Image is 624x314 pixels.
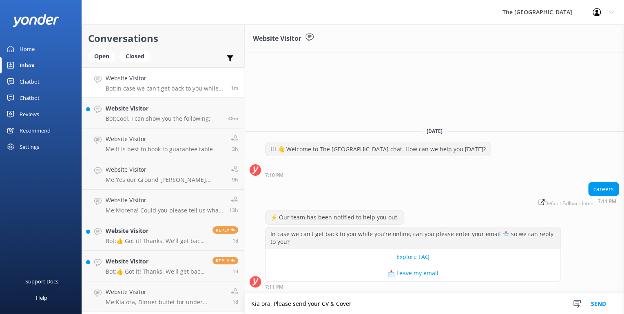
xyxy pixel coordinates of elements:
[538,199,595,206] span: Default Fallback Intent
[82,98,244,128] a: Website VisitorBot:Cool, I can show you the following:48m
[212,257,238,264] span: Reply
[20,106,39,122] div: Reviews
[583,294,614,314] button: Send
[106,207,223,214] p: Me: Morena! Could you please tell us what dates you looking to book?
[82,67,244,98] a: Website VisitorBot:In case we can't get back to you while you're online, can you please enter you...
[25,273,58,290] div: Support Docs
[82,128,244,159] a: Website VisitorMe:It is best to book to guarantee table3h
[82,251,244,281] a: Website VisitorBot:👍 Got it! Thanks. We'll get back to you as soon as we canReply1d
[265,173,283,178] strong: 7:10 PM
[232,176,238,183] span: Sep 13 2025 09:37am (UTC +12:00) Pacific/Auckland
[229,207,238,214] span: Sep 13 2025 05:53am (UTC +12:00) Pacific/Auckland
[266,227,560,249] div: In case we can't get back to you while you're online, can you please enter your email 📩 so we can...
[88,50,115,62] div: Open
[266,210,404,224] div: ⚡ Our team has been notified to help you out.
[106,268,206,275] p: Bot: 👍 Got it! Thanks. We'll get back to you as soon as we can
[106,176,225,184] p: Me: Yes our Ground [PERSON_NAME] [PERSON_NAME] studio rooms do have a door out to the courtyard. ...
[20,90,40,106] div: Chatbot
[106,115,210,122] p: Bot: Cool, I can show you the following:
[232,237,238,244] span: Sep 12 2025 11:46am (UTC +12:00) Pacific/Auckland
[82,220,244,251] a: Website VisitorBot:👍 Got it! Thanks. We'll get back to you as soon as we canReply1d
[106,146,213,153] p: Me: It is best to book to guarantee table
[265,284,561,290] div: Sep 13 2025 07:11pm (UTC +12:00) Pacific/Auckland
[106,104,210,113] h4: Website Visitor
[106,85,225,92] p: Bot: In case we can't get back to you while you're online, can you please enter your email 📩 so w...
[232,146,238,153] span: Sep 13 2025 04:07pm (UTC +12:00) Pacific/Auckland
[106,196,223,205] h4: Website Visitor
[106,165,225,174] h4: Website Visitor
[12,14,59,27] img: yonder-white-logo.png
[231,84,238,91] span: Sep 13 2025 07:11pm (UTC +12:00) Pacific/Auckland
[20,41,35,57] div: Home
[106,135,213,144] h4: Website Visitor
[266,142,491,156] div: Hi 👋 Welcome to The [GEOGRAPHIC_DATA] chat. How can we help you [DATE]?
[228,115,238,122] span: Sep 13 2025 06:24pm (UTC +12:00) Pacific/Auckland
[20,122,51,139] div: Recommend
[20,57,35,73] div: Inbox
[20,73,40,90] div: Chatbot
[82,190,244,220] a: Website VisitorMe:Morena! Could you please tell us what dates you looking to book?13h
[88,51,119,60] a: Open
[106,287,225,296] h4: Website Visitor
[265,285,283,290] strong: 7:11 PM
[589,182,619,196] div: careers
[106,237,206,245] p: Bot: 👍 Got it! Thanks. We'll get back to you as soon as we can
[106,299,225,306] p: Me: Kia ora, Dinner buffet for under [DEMOGRAPHIC_DATA] @ $29.90
[20,139,39,155] div: Settings
[106,257,206,266] h4: Website Visitor
[422,128,447,135] span: [DATE]
[82,281,244,312] a: Website VisitorMe:Kia ora, Dinner buffet for under [DEMOGRAPHIC_DATA] @ $29.901d
[88,31,238,46] h2: Conversations
[265,172,491,178] div: Sep 13 2025 07:10pm (UTC +12:00) Pacific/Auckland
[212,226,238,234] span: Reply
[245,294,624,314] textarea: Kia ora, Please send your CV & Cover
[119,50,150,62] div: Closed
[266,249,560,265] button: Explore FAQ
[36,290,47,306] div: Help
[598,199,616,206] strong: 7:11 PM
[253,33,301,44] h3: Website Visitor
[119,51,155,60] a: Closed
[106,74,225,83] h4: Website Visitor
[266,265,560,281] button: 📩 Leave my email
[535,198,619,206] div: Sep 13 2025 07:11pm (UTC +12:00) Pacific/Auckland
[232,268,238,275] span: Sep 12 2025 11:10am (UTC +12:00) Pacific/Auckland
[82,159,244,190] a: Website VisitorMe:Yes our Ground [PERSON_NAME] [PERSON_NAME] studio rooms do have a door out to t...
[232,299,238,305] span: Sep 11 2025 09:31pm (UTC +12:00) Pacific/Auckland
[106,226,206,235] h4: Website Visitor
